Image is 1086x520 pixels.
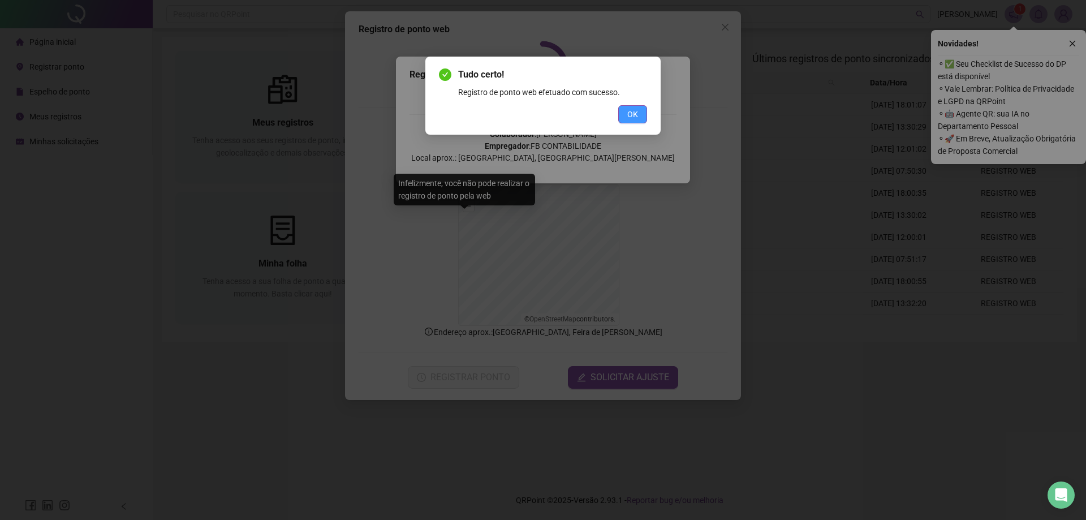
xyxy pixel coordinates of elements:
[458,68,647,81] span: Tudo certo!
[458,86,647,98] div: Registro de ponto web efetuado com sucesso.
[439,68,451,81] span: check-circle
[1048,482,1075,509] div: Open Intercom Messenger
[627,108,638,121] span: OK
[618,105,647,123] button: OK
